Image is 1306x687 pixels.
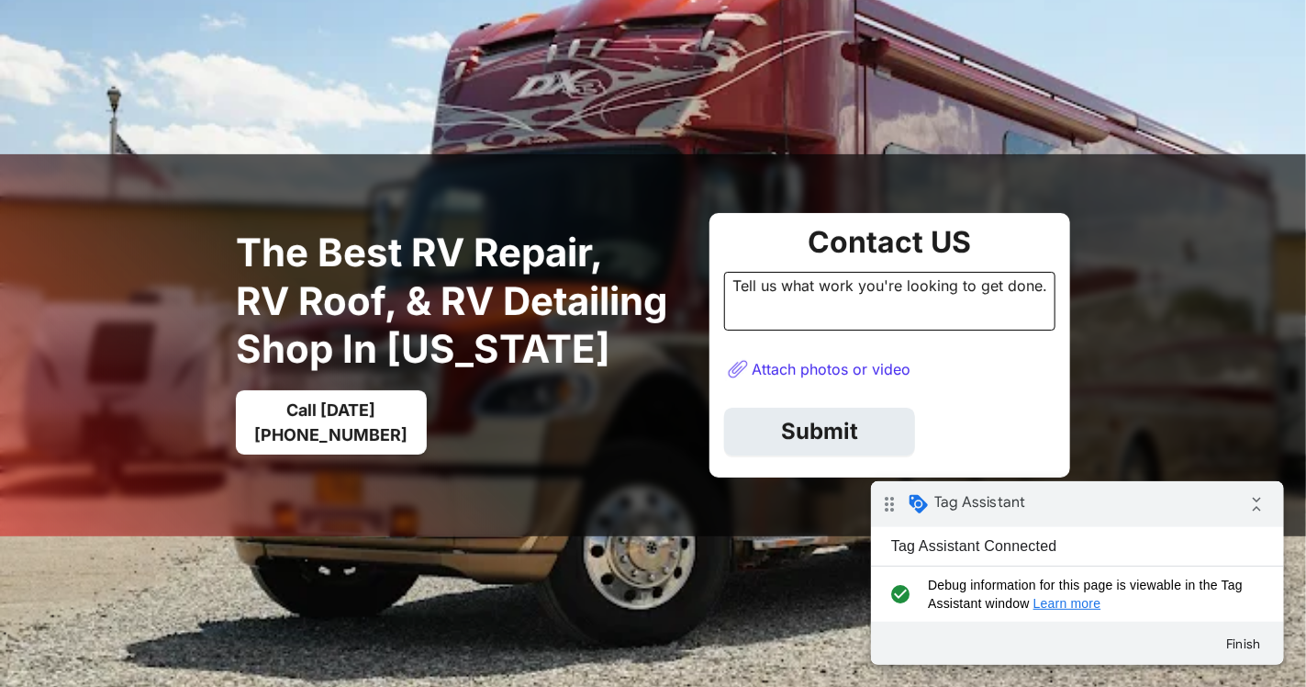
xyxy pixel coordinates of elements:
[63,12,154,30] span: Tag Assistant
[724,228,1055,257] div: Contact US
[340,146,406,179] button: Finish
[367,5,404,41] i: Collapse debug badge
[236,229,695,374] h1: The best RV Repair, RV Roof, & RV Detailing Shop in [US_STATE]
[724,272,1055,331] div: Tell us what work you're looking to get done.
[752,360,910,378] div: Attach photos or video
[57,95,383,131] span: Debug information for this page is viewable in the Tag Assistant window
[15,95,45,131] i: check_circle
[236,390,427,455] a: Call [DATE][PHONE_NUMBER]
[162,115,230,130] a: Learn more
[724,408,915,456] a: Submit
